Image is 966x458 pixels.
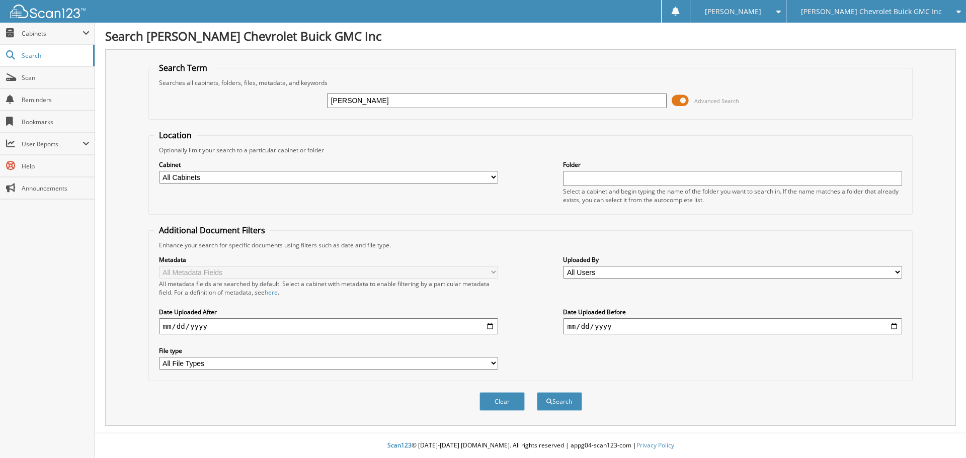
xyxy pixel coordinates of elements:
[154,78,908,87] div: Searches all cabinets, folders, files, metadata, and keywords
[154,225,270,236] legend: Additional Document Filters
[22,184,90,193] span: Announcements
[387,441,412,449] span: Scan123
[154,146,908,154] div: Optionally limit your search to a particular cabinet or folder
[22,118,90,126] span: Bookmarks
[154,62,212,73] legend: Search Term
[479,392,525,411] button: Clear
[563,318,902,334] input: end
[22,73,90,82] span: Scan
[22,29,83,38] span: Cabinets
[563,160,902,169] label: Folder
[154,241,908,249] div: Enhance your search for specific documents using filters such as date and file type.
[159,308,498,316] label: Date Uploaded After
[694,97,739,105] span: Advanced Search
[563,187,902,204] div: Select a cabinet and begin typing the name of the folder you want to search in. If the name match...
[801,9,942,15] span: [PERSON_NAME] Chevrolet Buick GMC Inc
[265,288,278,297] a: here
[154,130,197,141] legend: Location
[636,441,674,449] a: Privacy Policy
[159,255,498,264] label: Metadata
[537,392,582,411] button: Search
[22,51,88,60] span: Search
[563,255,902,264] label: Uploaded By
[916,410,966,458] iframe: Chat Widget
[159,318,498,334] input: start
[22,140,83,148] span: User Reports
[95,433,966,458] div: © [DATE]-[DATE] [DOMAIN_NAME]. All rights reserved | appg04-scan123-com |
[105,28,956,44] h1: Search [PERSON_NAME] Chevrolet Buick GMC Inc
[22,162,90,170] span: Help
[705,9,761,15] span: [PERSON_NAME]
[159,280,498,297] div: All metadata fields are searched by default. Select a cabinet with metadata to enable filtering b...
[22,96,90,104] span: Reminders
[159,346,498,355] label: File type
[159,160,498,169] label: Cabinet
[563,308,902,316] label: Date Uploaded Before
[10,5,86,18] img: scan123-logo-white.svg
